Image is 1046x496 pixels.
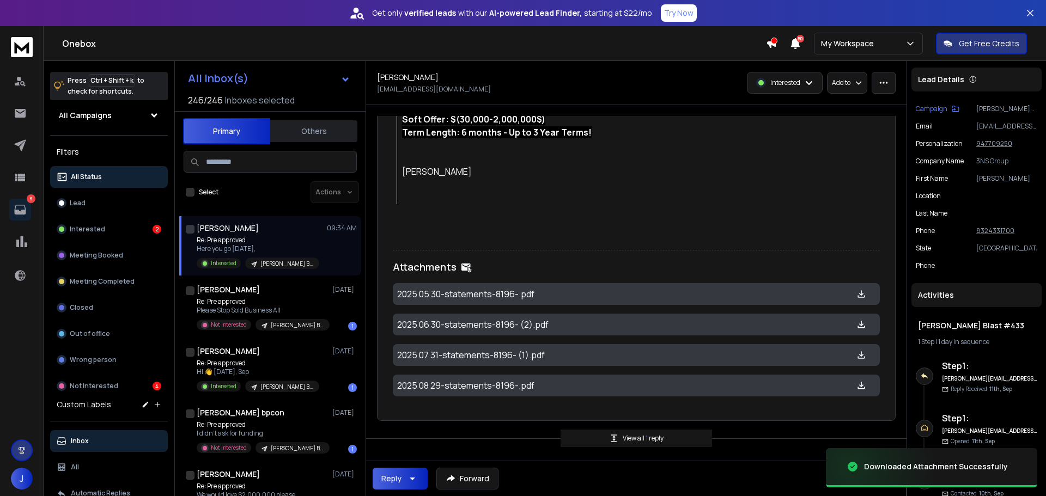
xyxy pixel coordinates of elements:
p: Re: Pre approved [197,236,319,244]
p: Get only with our starting at $22/mo [372,8,652,19]
div: [PERSON_NAME] [402,165,711,178]
p: [DATE] [332,347,357,356]
p: Add to [832,78,850,87]
h1: [PERSON_NAME] [377,72,439,83]
p: location [916,192,941,200]
div: 1 [348,322,357,330]
p: [PERSON_NAME] Blast #433 [271,321,323,329]
p: Here you go [DATE], [197,244,319,253]
p: All Status [71,173,102,181]
p: Not Interested [211,321,247,329]
p: Campaign [916,105,947,113]
span: 1 day in sequence [938,337,989,346]
button: All Campaigns [50,105,168,126]
div: | [918,338,1035,346]
span: 1 Step [918,337,934,346]
button: Interested2 [50,218,168,240]
strong: verified leads [404,8,456,19]
div: 1 [348,445,357,454]
p: Meeting Booked [70,251,123,260]
button: Reply [373,468,428,489]
p: [EMAIL_ADDRESS][DOMAIN_NAME] [976,122,1037,131]
h1: [PERSON_NAME] [197,469,260,480]
p: 6 [27,194,35,203]
h1: [PERSON_NAME] bpcon [197,407,284,418]
span: 11th, Sep [972,437,995,445]
h6: [PERSON_NAME][EMAIL_ADDRESS][DOMAIN_NAME] [942,427,1037,435]
button: Not Interested4 [50,375,168,397]
strong: Soft Offer: $(30,000-2,000,000$) [402,113,545,125]
p: State [916,244,931,253]
p: Try Now [664,8,694,19]
div: 1 [348,383,357,392]
h3: Custom Labels [57,399,111,410]
p: Personalization [916,139,963,148]
p: 2025 08 29-statements-8196-.pdf [397,379,642,392]
label: Select [199,188,218,197]
p: Please Stop Sold Business All [197,306,327,315]
h1: All Campaigns [59,110,112,121]
p: Re: Pre approved [197,297,327,306]
button: Inbox [50,430,168,452]
p: I didn’t ask for funding [197,429,327,438]
h1: [PERSON_NAME] [197,284,260,295]
p: [PERSON_NAME] Blast #433 [260,260,313,268]
p: My Workspace [821,38,878,49]
button: All Inbox(s) [179,68,359,89]
strong: AI-powered Lead Finder, [489,8,582,19]
h3: Inboxes selected [225,94,295,107]
p: [DATE] [332,408,357,417]
p: Inbox [71,437,89,445]
p: Email [916,122,933,131]
tcxspan: Call 8324331700 via 3CX [976,226,1014,235]
div: 2 [153,225,161,234]
p: [PERSON_NAME] Blast #433 [260,383,313,391]
p: First Name [916,174,948,183]
h6: [PERSON_NAME][EMAIL_ADDRESS][DOMAIN_NAME] [942,375,1037,383]
p: Phone [916,261,935,270]
h6: Step 1 : [942,412,1037,425]
button: Lead [50,192,168,214]
button: Forward [436,468,498,489]
p: [PERSON_NAME] Blast #433 [271,444,323,452]
tcxspan: Call 947709250 via 3CX [976,139,1012,148]
h1: Onebox [62,37,766,50]
button: Try Now [661,4,697,22]
h6: Step 1 : [942,359,1037,372]
p: Interested [211,259,236,267]
p: [PERSON_NAME] [976,174,1037,183]
span: Ctrl + Shift + k [89,74,135,87]
button: All Status [50,166,168,188]
h1: All Inbox(s) [188,73,248,84]
p: Wrong person [70,356,117,364]
p: All [71,463,79,471]
span: 11th, Sep [989,385,1012,393]
div: Downloaded Attachment Successfully [864,461,1008,472]
p: 3NS Group [976,157,1037,166]
p: Company Name [916,157,964,166]
a: 6 [9,199,31,221]
p: Interested [770,78,800,87]
p: Last Name [916,209,947,218]
button: J [11,468,33,489]
p: [PERSON_NAME] Blast #433 [976,105,1037,113]
p: Phone [916,226,935,235]
button: Wrong person [50,349,168,371]
p: View all reply [623,434,664,443]
p: [DATE] [332,285,357,294]
p: Press to check for shortcuts. [68,75,144,97]
button: Others [270,119,357,143]
p: Not Interested [211,444,247,452]
p: Re: Pre approved [197,420,327,429]
button: Campaign [916,105,959,113]
h1: [PERSON_NAME] [197,223,259,234]
p: Hi 👋 [DATE], Sep [197,368,319,376]
span: 50 [796,35,804,42]
div: 4 [153,382,161,390]
button: Primary [183,118,270,144]
p: Opened [951,437,995,445]
button: Closed [50,297,168,319]
p: Meeting Completed [70,277,135,286]
p: Re: Pre approved [197,482,319,491]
